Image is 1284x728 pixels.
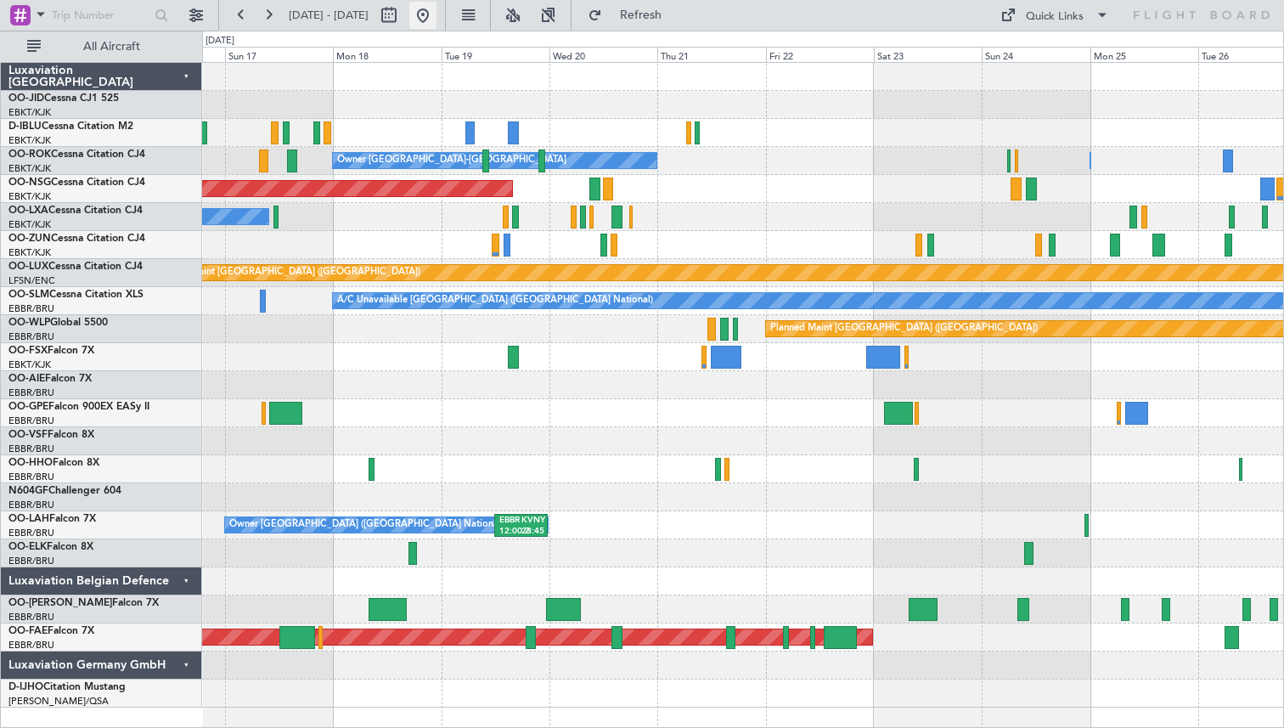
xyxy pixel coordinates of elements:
[153,260,420,285] div: Planned Maint [GEOGRAPHIC_DATA] ([GEOGRAPHIC_DATA])
[8,458,99,468] a: OO-HHOFalcon 8X
[8,318,50,328] span: OO-WLP
[44,41,179,53] span: All Aircraft
[289,8,369,23] span: [DATE] - [DATE]
[8,150,145,160] a: OO-ROKCessna Citation CJ4
[8,611,54,624] a: EBBR/BRU
[8,162,51,175] a: EBKT/KJK
[982,47,1090,62] div: Sun 24
[337,288,653,313] div: A/C Unavailable [GEOGRAPHIC_DATA] ([GEOGRAPHIC_DATA] National)
[8,190,51,203] a: EBKT/KJK
[874,47,982,62] div: Sat 23
[8,346,94,356] a: OO-FSXFalcon 7X
[657,47,765,62] div: Thu 21
[8,318,108,328] a: OO-WLPGlobal 5500
[8,206,143,216] a: OO-LXACessna Citation CJ4
[229,512,504,538] div: Owner [GEOGRAPHIC_DATA] ([GEOGRAPHIC_DATA] National)
[8,458,53,468] span: OO-HHO
[8,234,51,244] span: OO-ZUN
[770,316,1038,341] div: Planned Maint [GEOGRAPHIC_DATA] ([GEOGRAPHIC_DATA])
[8,374,45,384] span: OO-AIE
[8,402,149,412] a: OO-GPEFalcon 900EX EASy II
[1090,47,1198,62] div: Mon 25
[8,415,54,427] a: EBBR/BRU
[337,148,566,173] div: Owner [GEOGRAPHIC_DATA]-[GEOGRAPHIC_DATA]
[1026,8,1084,25] div: Quick Links
[8,134,51,147] a: EBKT/KJK
[225,47,333,62] div: Sun 17
[8,106,51,119] a: EBKT/KJK
[8,486,48,496] span: N604GF
[8,542,93,552] a: OO-ELKFalcon 8X
[499,526,521,538] div: 12:00 Z
[8,695,109,708] a: [PERSON_NAME]/QSA
[8,626,94,636] a: OO-FAEFalcon 7X
[8,150,51,160] span: OO-ROK
[8,234,145,244] a: OO-ZUNCessna Citation CJ4
[8,499,54,511] a: EBBR/BRU
[580,2,682,29] button: Refresh
[52,3,149,28] input: Trip Number
[8,471,54,483] a: EBBR/BRU
[8,93,44,104] span: OO-JID
[521,526,543,538] div: 23:45 Z
[8,555,54,567] a: EBBR/BRU
[8,374,92,384] a: OO-AIEFalcon 7X
[521,515,543,527] div: KVNY
[8,682,43,692] span: D-IJHO
[8,598,112,608] span: OO-[PERSON_NAME]
[8,346,48,356] span: OO-FSX
[8,486,121,496] a: N604GFChallenger 604
[8,430,94,440] a: OO-VSFFalcon 8X
[206,34,234,48] div: [DATE]
[8,262,143,272] a: OO-LUXCessna Citation CJ4
[8,218,51,231] a: EBKT/KJK
[8,178,51,188] span: OO-NSG
[8,206,48,216] span: OO-LXA
[8,402,48,412] span: OO-GPE
[19,33,184,60] button: All Aircraft
[8,639,54,652] a: EBBR/BRU
[8,302,54,315] a: EBBR/BRU
[8,290,144,300] a: OO-SLMCessna Citation XLS
[8,542,47,552] span: OO-ELK
[8,262,48,272] span: OO-LUX
[8,514,96,524] a: OO-LAHFalcon 7X
[8,246,51,259] a: EBKT/KJK
[8,514,49,524] span: OO-LAH
[333,47,441,62] div: Mon 18
[766,47,874,62] div: Fri 22
[8,93,119,104] a: OO-JIDCessna CJ1 525
[8,443,54,455] a: EBBR/BRU
[8,598,159,608] a: OO-[PERSON_NAME]Falcon 7X
[8,387,54,399] a: EBBR/BRU
[499,515,521,527] div: EBBR
[992,2,1118,29] button: Quick Links
[8,121,133,132] a: D-IBLUCessna Citation M2
[549,47,657,62] div: Wed 20
[8,274,55,287] a: LFSN/ENC
[8,178,145,188] a: OO-NSGCessna Citation CJ4
[8,527,54,539] a: EBBR/BRU
[8,626,48,636] span: OO-FAE
[8,430,48,440] span: OO-VSF
[605,9,677,21] span: Refresh
[8,330,54,343] a: EBBR/BRU
[8,358,51,371] a: EBKT/KJK
[442,47,549,62] div: Tue 19
[8,290,49,300] span: OO-SLM
[8,121,42,132] span: D-IBLU
[8,682,126,692] a: D-IJHOCitation Mustang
